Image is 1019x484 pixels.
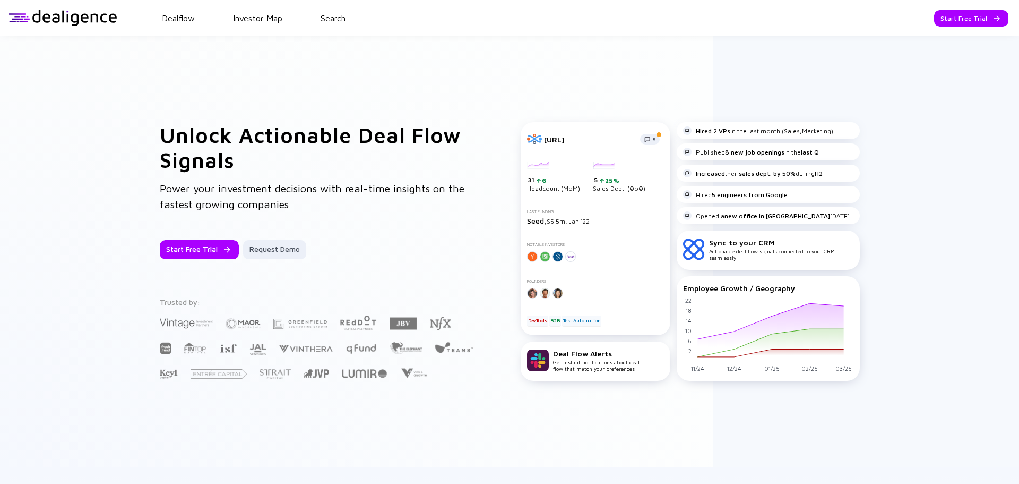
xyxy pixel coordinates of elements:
[160,298,475,307] div: Trusted by:
[709,238,853,247] div: Sync to your CRM
[727,365,741,372] tspan: 12/24
[683,126,833,135] div: in the last month (Sales,Marketing)
[249,344,266,355] img: JAL Ventures
[162,13,195,23] a: Dealflow
[342,369,387,378] img: Lumir Ventures
[400,368,428,378] img: Viola Growth
[815,169,823,177] strong: H2
[528,176,580,184] div: 31
[562,316,601,326] div: Test Automation
[688,347,691,354] tspan: 2
[683,211,850,220] div: Opened a [DATE]
[801,148,819,156] strong: last Q
[696,169,725,177] strong: Increased
[541,176,547,184] div: 6
[685,297,691,304] tspan: 22
[724,212,830,220] strong: new office in [GEOGRAPHIC_DATA]
[260,369,291,379] img: Strait Capital
[219,343,237,353] img: Israel Secondary Fund
[685,327,691,334] tspan: 10
[184,342,206,354] img: FINTOP Capital
[527,216,664,225] div: $5.5m, Jan `22
[690,365,704,372] tspan: 11/24
[160,182,464,210] span: Power your investment decisions with real-time insights on the fastest growing companies
[764,365,779,372] tspan: 01/25
[435,342,473,353] img: Team8
[346,342,377,355] img: Q Fund
[934,10,1008,27] button: Start Free Trial
[553,349,640,372] div: Get instant notifications about deal flow that match your preferences
[687,337,691,344] tspan: 6
[390,317,417,330] img: JBV Capital
[527,242,664,247] div: Notable Investors
[304,369,329,378] img: Jerusalem Venture Partners
[709,238,853,261] div: Actionable deal flow signals connected to your CRM seamlessly
[527,162,580,192] div: Headcount (MoM)
[604,176,619,184] div: 25%
[544,135,634,144] div: [URL]
[527,316,548,326] div: DevTools
[160,317,213,329] img: Vintage Investment Partners
[801,365,817,372] tspan: 02/25
[683,190,788,199] div: Hired
[527,209,664,214] div: Last Funding
[527,216,547,225] span: Seed,
[340,313,377,331] img: Red Dot Capital Partners
[430,317,451,330] img: NFX
[685,317,691,324] tspan: 14
[279,344,333,354] img: Vinthera
[712,191,788,199] strong: 5 engineers from Google
[233,13,282,23] a: Investor Map
[160,240,239,259] button: Start Free Trial
[835,365,852,372] tspan: 03/25
[683,148,819,156] div: Published in the
[683,284,853,293] div: Employee Growth / Geography
[549,316,560,326] div: B2B
[273,319,327,329] img: Greenfield Partners
[160,369,178,379] img: Key1 Capital
[593,162,645,192] div: Sales Dept. (QoQ)
[696,127,730,135] strong: Hired 2 VPs
[725,148,784,156] strong: 8 new job openings
[685,307,691,314] tspan: 18
[739,169,796,177] strong: sales dept. by 50%
[553,349,640,358] div: Deal Flow Alerts
[243,240,306,259] button: Request Demo
[226,315,261,333] img: Maor Investments
[527,279,664,284] div: Founders
[321,13,346,23] a: Search
[191,369,247,379] img: Entrée Capital
[683,169,823,177] div: their during
[390,342,422,354] img: The Elephant
[160,122,478,172] h1: Unlock Actionable Deal Flow Signals
[594,176,645,184] div: 5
